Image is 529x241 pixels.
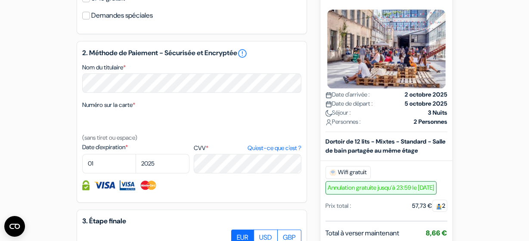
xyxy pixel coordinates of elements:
label: Numéro sur la carte [82,100,135,110]
span: 8,66 € [426,228,447,238]
h5: 3. Étape finale [82,217,301,225]
img: guest.svg [436,203,442,210]
img: user_icon.svg [325,119,332,125]
label: Nom du titulaire [82,63,126,72]
label: Date d'expiration [82,143,189,152]
span: Séjour : [325,108,351,117]
strong: 2 octobre 2025 [405,90,447,99]
span: Annulation gratuite jusqu’à 23:59 le [DATE] [325,181,436,194]
img: Master Card [139,180,157,190]
strong: 3 Nuits [428,108,447,117]
span: Date d'arrivée : [325,90,370,99]
img: calendar.svg [325,92,332,98]
img: free_wifi.svg [329,169,336,176]
label: CVV [194,144,301,153]
a: error_outline [237,48,247,59]
span: Date de départ : [325,99,373,108]
small: (sans tiret ou espace) [82,134,137,141]
span: Personnes : [325,117,361,126]
div: 57,73 € [412,201,447,210]
strong: 5 octobre 2025 [405,99,447,108]
img: calendar.svg [325,101,332,107]
span: Wifi gratuit [325,166,371,179]
img: moon.svg [325,110,332,116]
span: Total à verser maintenant [325,228,399,238]
span: 2 [432,200,447,212]
strong: 2 Personnes [414,117,447,126]
img: Information de carte de crédit entièrement encryptée et sécurisée [82,180,90,190]
label: Demandes spéciales [91,9,153,22]
div: Prix total : [325,201,351,210]
img: Visa Electron [120,180,135,190]
img: Visa [94,180,115,190]
a: Qu'est-ce que c'est ? [247,144,301,153]
button: Ouvrir le widget CMP [4,216,25,237]
h5: 2. Méthode de Paiement - Sécurisée et Encryptée [82,48,301,59]
b: Dortoir de 12 lits - Mixtes - Standard - Salle de bain partagée au même étage [325,138,445,154]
